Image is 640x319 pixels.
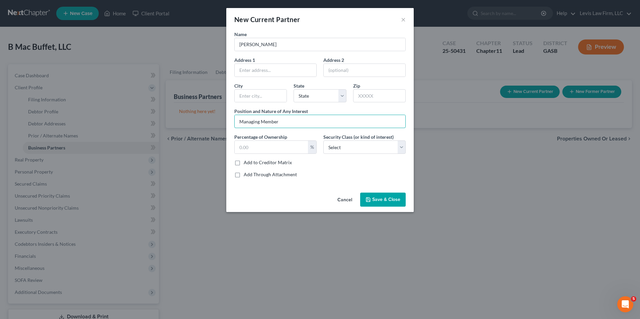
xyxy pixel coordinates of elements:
input: Enter address... [235,64,316,77]
span: New [234,15,249,23]
iframe: Intercom live chat [617,296,633,312]
label: Position and Nature of Any Interest [234,108,308,115]
input: -- [235,115,405,128]
label: State [294,82,304,89]
input: Enter name... [235,38,405,51]
input: (optional) [324,64,405,77]
label: City [234,82,243,89]
div: % [308,141,316,153]
input: 0.00 [235,141,308,153]
button: Cancel [332,193,357,207]
input: Enter city... [235,90,287,102]
label: Security Class (or kind of interest) [323,133,394,140]
label: Zip [353,82,360,89]
label: Address 2 [323,57,344,64]
button: Save & Close [360,193,406,207]
span: Save & Close [372,197,400,202]
label: Percentage of Ownership [234,133,287,140]
span: 5 [631,296,636,302]
label: Add Through Attachment [244,171,297,178]
button: × [401,15,406,23]
label: Address 1 [234,57,255,64]
input: XXXXX [353,89,406,103]
span: Current Partner [250,15,300,23]
label: Add to Creditor Matrix [244,159,292,166]
label: Name [234,31,247,38]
